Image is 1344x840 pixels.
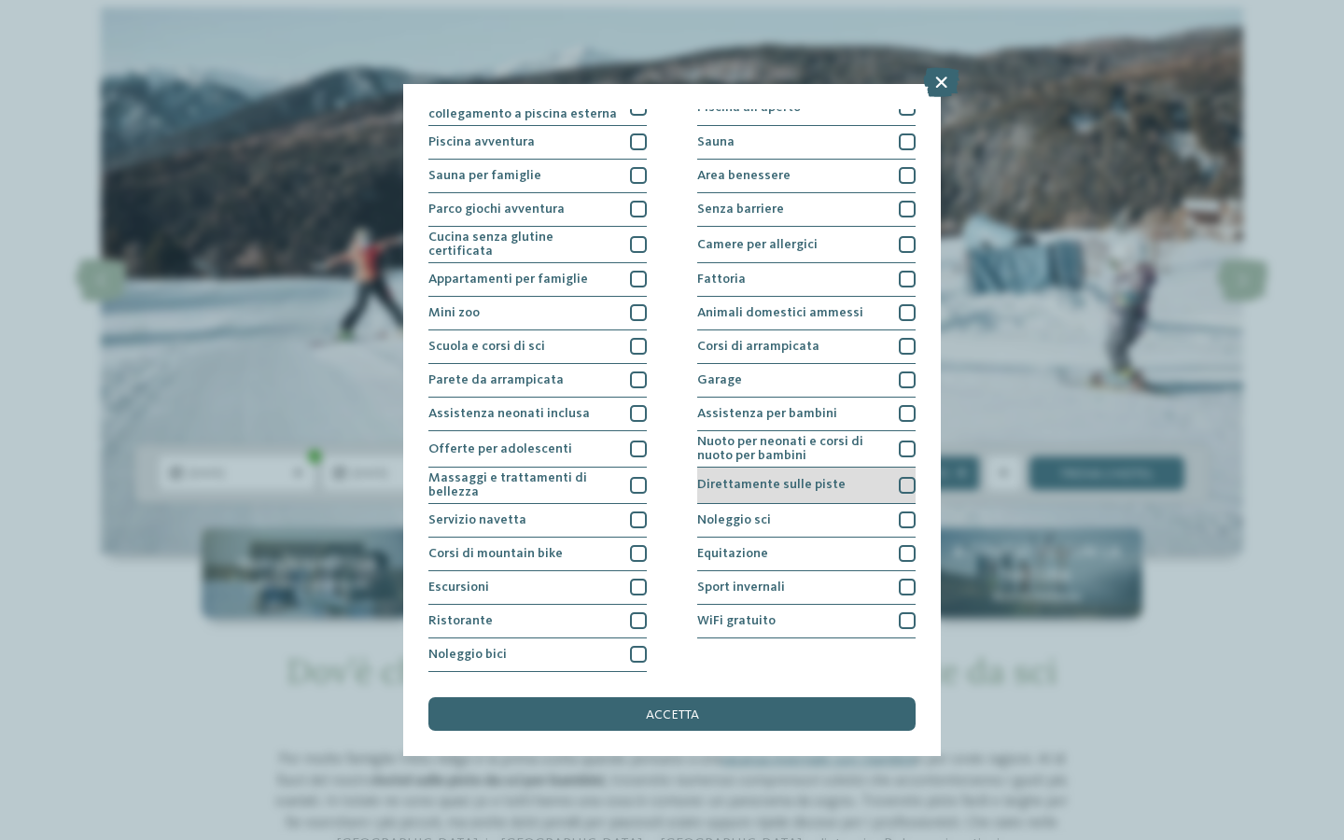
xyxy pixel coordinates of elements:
[428,169,541,182] span: Sauna per famiglie
[646,708,699,721] span: accetta
[428,648,507,661] span: Noleggio bici
[697,203,784,216] span: Senza barriere
[428,471,618,498] span: Massaggi e trattamenti di bellezza
[428,547,563,560] span: Corsi di mountain bike
[697,373,742,386] span: Garage
[428,513,526,526] span: Servizio navetta
[428,407,590,420] span: Assistenza neonati inclusa
[697,478,846,491] span: Direttamente sulle piste
[428,273,588,286] span: Appartamenti per famiglie
[428,373,564,386] span: Parete da arrampicata
[697,238,818,251] span: Camere per allergici
[428,614,493,627] span: Ristorante
[697,614,776,627] span: WiFi gratuito
[428,442,572,455] span: Offerte per adolescenti
[697,407,837,420] span: Assistenza per bambini
[697,169,791,182] span: Area benessere
[697,340,819,353] span: Corsi di arrampicata
[697,513,771,526] span: Noleggio sci
[697,273,746,286] span: Fattoria
[428,231,618,258] span: Cucina senza glutine certificata
[697,306,863,319] span: Animali domestici ammessi
[428,306,480,319] span: Mini zoo
[428,135,535,148] span: Piscina avventura
[428,340,545,353] span: Scuola e corsi di sci
[697,435,887,462] span: Nuoto per neonati e corsi di nuoto per bambini
[428,203,565,216] span: Parco giochi avventura
[428,581,489,594] span: Escursioni
[697,135,735,148] span: Sauna
[697,547,768,560] span: Equitazione
[697,581,785,594] span: Sport invernali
